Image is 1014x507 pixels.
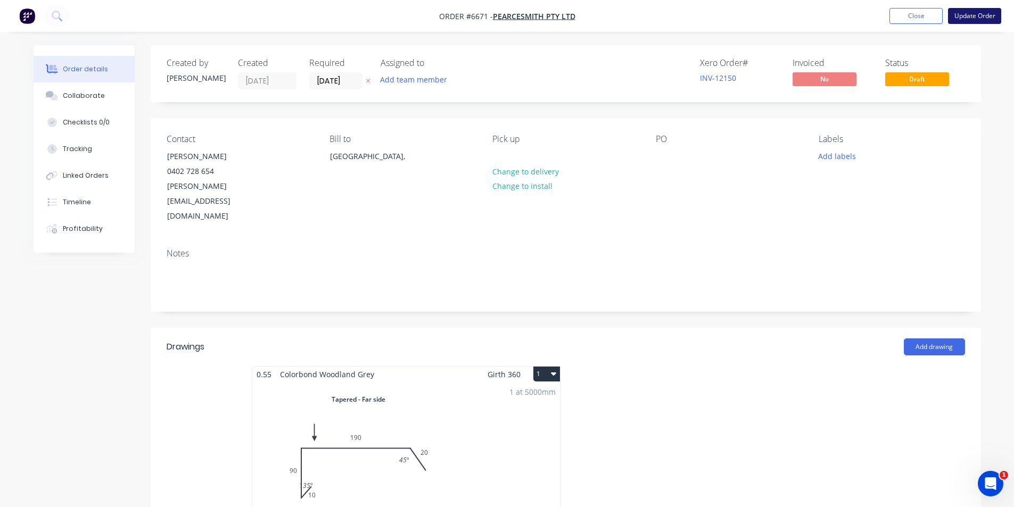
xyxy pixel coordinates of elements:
[167,149,255,164] div: [PERSON_NAME]
[34,215,135,242] button: Profitability
[63,171,109,180] div: Linked Orders
[34,189,135,215] button: Timeline
[700,58,780,68] div: Xero Order #
[34,162,135,189] button: Linked Orders
[889,8,943,24] button: Close
[885,72,949,86] span: Draft
[656,134,802,144] div: PO
[167,134,312,144] div: Contact
[488,367,521,382] span: Girth 360
[63,64,108,74] div: Order details
[34,136,135,162] button: Tracking
[487,179,558,193] button: Change to install
[381,72,453,87] button: Add team member
[439,11,493,21] span: Order #6671 -
[492,134,638,144] div: Pick up
[329,134,475,144] div: Bill to
[167,340,204,353] div: Drawings
[63,224,103,234] div: Profitability
[19,8,35,24] img: Factory
[381,58,487,68] div: Assigned to
[309,58,368,68] div: Required
[904,338,965,355] button: Add drawing
[793,72,856,86] span: No
[167,248,965,259] div: Notes
[1000,471,1008,479] span: 1
[509,386,556,397] div: 1 at 5000mm
[948,8,1001,24] button: Update Order
[321,148,427,182] div: [GEOGRAPHIC_DATA],
[63,118,110,127] div: Checklists 0/0
[167,58,225,68] div: Created by
[238,58,296,68] div: Created
[63,144,92,154] div: Tracking
[252,367,276,382] span: 0.55
[63,197,91,207] div: Timeline
[493,11,575,21] a: PearceSmith Pty Ltd
[34,109,135,136] button: Checklists 0/0
[167,179,255,223] div: [PERSON_NAME][EMAIL_ADDRESS][DOMAIN_NAME]
[813,148,862,163] button: Add labels
[374,72,452,87] button: Add team member
[34,56,135,82] button: Order details
[533,367,560,381] button: 1
[63,91,105,101] div: Collaborate
[276,367,378,382] span: Colorbond Woodland Grey
[158,148,265,224] div: [PERSON_NAME]0402 728 654[PERSON_NAME][EMAIL_ADDRESS][DOMAIN_NAME]
[487,164,564,178] button: Change to delivery
[167,164,255,179] div: 0402 728 654
[167,72,225,84] div: [PERSON_NAME]
[34,82,135,109] button: Collaborate
[330,149,418,164] div: [GEOGRAPHIC_DATA],
[793,58,872,68] div: Invoiced
[819,134,964,144] div: Labels
[978,471,1003,496] iframe: Intercom live chat
[885,58,965,68] div: Status
[700,73,736,83] a: INV-12150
